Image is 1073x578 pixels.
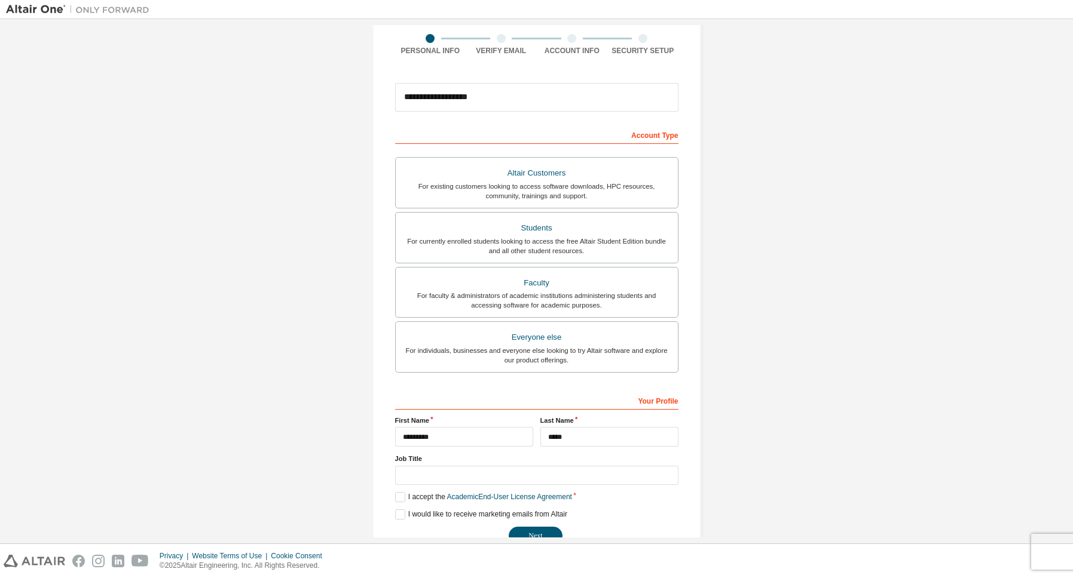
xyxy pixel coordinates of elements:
div: Faculty [403,275,671,291]
div: Account Info [537,46,608,56]
img: Altair One [6,4,155,16]
label: Last Name [540,416,678,425]
label: I accept the [395,492,572,502]
div: Verify Email [466,46,537,56]
a: Academic End-User License Agreement [447,493,572,501]
label: First Name [395,416,533,425]
div: Your Profile [395,391,678,410]
label: I would like to receive marketing emails from Altair [395,509,567,519]
div: Account Type [395,125,678,144]
div: Privacy [160,551,192,561]
div: Security Setup [607,46,678,56]
div: Everyone else [403,329,671,346]
img: linkedin.svg [112,555,124,567]
div: Altair Customers [403,165,671,182]
div: Cookie Consent [271,551,329,561]
div: For currently enrolled students looking to access the free Altair Student Edition bundle and all ... [403,236,671,256]
button: Next [509,527,563,545]
img: facebook.svg [72,555,85,567]
div: For faculty & administrators of academic institutions administering students and accessing softwa... [403,291,671,310]
p: © 2025 Altair Engineering, Inc. All Rights Reserved. [160,561,329,571]
div: Students [403,220,671,236]
img: instagram.svg [92,555,105,567]
div: Website Terms of Use [192,551,271,561]
img: youtube.svg [132,555,149,567]
div: For existing customers looking to access software downloads, HPC resources, community, trainings ... [403,182,671,201]
label: Job Title [395,454,678,463]
div: For individuals, businesses and everyone else looking to try Altair software and explore our prod... [403,346,671,365]
div: Personal Info [395,46,466,56]
img: altair_logo.svg [4,555,65,567]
